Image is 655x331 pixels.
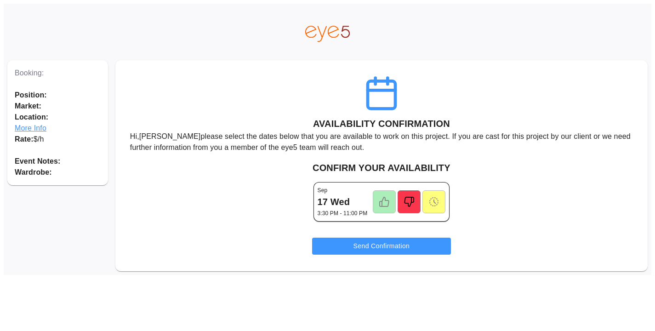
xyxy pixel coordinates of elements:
[15,156,101,167] p: Event Notes:
[123,160,640,175] h6: CONFIRM YOUR AVAILABILITY
[15,135,34,143] span: Rate:
[130,131,633,153] p: Hi, [PERSON_NAME] please select the dates below that you are available to work on this project. I...
[318,209,368,217] p: 3:30 PM - 11:00 PM
[318,186,328,194] p: Sep
[15,134,101,145] p: $ /h
[318,194,350,209] h6: 17 Wed
[312,238,451,255] button: Send Confirmation
[15,102,41,110] span: Market:
[15,68,101,79] p: Booking:
[313,116,450,131] h6: AVAILABILITY CONFIRMATION
[15,112,101,123] span: Location:
[305,26,349,42] img: eye5
[15,167,101,178] p: Wardrobe:
[15,123,101,134] span: More Info
[15,91,47,99] span: Position:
